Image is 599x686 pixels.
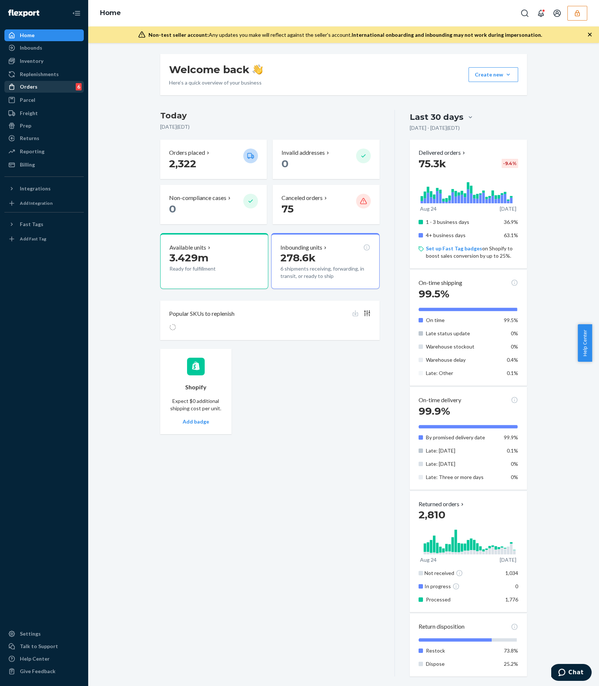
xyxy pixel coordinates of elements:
p: By promised delivery date [426,434,498,441]
span: 0 [281,157,288,170]
div: Add Integration [20,200,53,206]
a: Prep [4,120,84,132]
p: 4+ business days [426,232,498,239]
p: Available units [169,243,206,252]
button: Add badge [183,418,209,425]
button: Close Navigation [69,6,84,21]
span: 75.3k [419,157,446,170]
a: Add Fast Tag [4,233,84,245]
div: Freight [20,110,38,117]
div: -9.4 % [502,159,518,168]
a: Orders6 [4,81,84,93]
p: 1 - 3 business days [426,218,498,226]
p: Late: [DATE] [426,460,498,468]
div: Parcel [20,96,35,104]
span: 0% [511,474,518,480]
p: 6 shipments receiving, forwarding, in transit, or ready to ship [280,265,370,280]
p: [DATE] ( EDT ) [160,123,380,131]
div: Fast Tags [20,221,43,228]
span: International onboarding and inbounding may not work during impersonation. [352,32,542,38]
button: Open Search Box [517,6,532,21]
p: Warehouse delay [426,356,498,364]
a: Home [4,29,84,41]
div: Give Feedback [20,668,55,675]
p: [DATE] [500,556,516,564]
a: Settings [4,628,84,640]
div: Inbounds [20,44,42,51]
a: Billing [4,159,84,171]
p: On time [426,317,498,324]
p: Return disposition [419,622,465,631]
button: Orders placed 2,322 [160,140,267,179]
span: Non-test seller account: [148,32,209,38]
span: 99.5% [504,317,518,323]
div: Not received [424,569,500,577]
span: 1,776 [505,596,518,603]
p: Here’s a quick overview of your business [169,79,263,86]
span: 0% [511,343,518,350]
p: [DATE] [500,205,516,212]
p: Inbounding units [280,243,322,252]
span: 0.4% [507,357,518,363]
div: Reporting [20,148,44,155]
span: 99.5% [419,287,449,300]
button: Canceled orders 75 [273,185,379,224]
a: Freight [4,107,84,119]
p: Orders placed [169,149,205,157]
p: on Shopify to boost sales conversion by up to 25%. [426,245,518,260]
h3: Today [160,110,380,122]
p: Delivered orders [419,149,467,157]
iframe: Opens a widget where you can chat to one of our agents [551,664,592,682]
a: Set up Fast Tag badges [426,245,482,251]
a: Reporting [4,146,84,157]
span: 0% [511,330,518,336]
div: In progress [424,583,500,590]
p: On-time shipping [419,279,462,287]
p: Late: [DATE] [426,447,498,454]
div: Any updates you make will reflect against the seller's account. [148,31,542,39]
button: Create new [469,67,518,82]
div: Help Center [20,655,50,662]
div: Last 30 days [410,111,463,123]
a: Help Center [4,653,84,665]
button: Inbounding units278.6k6 shipments receiving, forwarding, in transit, or ready to ship [271,233,379,289]
div: Talk to Support [20,643,58,650]
a: Inbounds [4,42,84,54]
p: Warehouse stockout [426,343,498,350]
button: Open notifications [534,6,548,21]
div: Integrations [20,185,51,192]
a: Replenishments [4,68,84,80]
span: 75 [281,203,294,215]
p: Processed [426,596,498,603]
span: 0.1% [507,370,518,376]
p: Late: Other [426,369,498,377]
span: 99.9% [504,434,518,440]
button: Help Center [578,324,592,362]
button: Open account menu [550,6,564,21]
div: Returns [20,135,39,142]
button: Returned orders [419,500,465,508]
button: Talk to Support [4,640,84,652]
span: 25.2% [504,661,518,667]
p: Invalid addresses [281,149,325,157]
div: Inventory [20,57,43,65]
div: 6 [76,83,82,90]
span: 278.6k [280,251,316,264]
a: Inventory [4,55,84,67]
span: 73.8% [504,647,518,654]
a: Home [100,9,121,17]
button: Invalid addresses 0 [273,140,379,179]
span: 99.9% [419,405,450,417]
p: Aug 24 [420,205,437,212]
span: 2,810 [419,508,445,521]
span: 0 [515,583,518,589]
p: Late: Three or more days [426,474,498,481]
p: Non-compliance cases [169,194,226,202]
div: Orders [20,83,37,90]
p: Popular SKUs to replenish [169,310,234,318]
p: Canceled orders [281,194,323,202]
span: 0% [511,461,518,467]
span: 3.429m [169,251,208,264]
